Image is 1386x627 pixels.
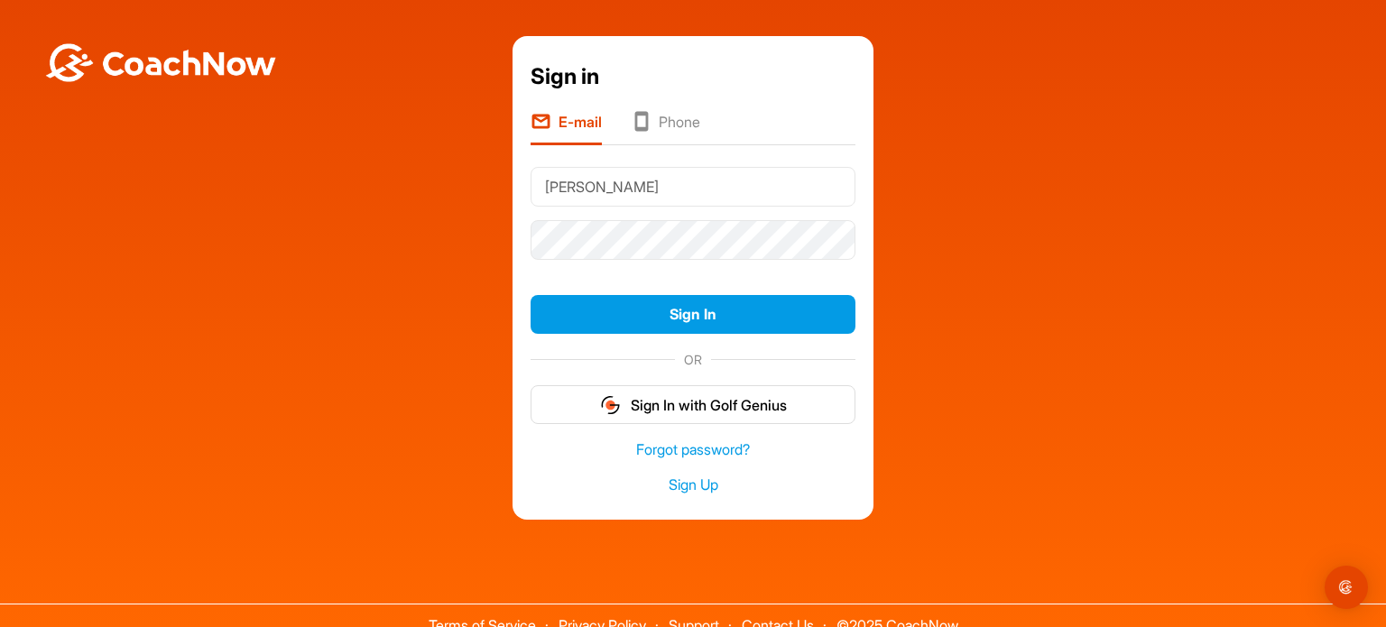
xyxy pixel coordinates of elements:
li: E-mail [531,111,602,145]
a: Forgot password? [531,439,855,460]
img: gg_logo [599,394,622,416]
div: Sign in [531,60,855,93]
a: Sign Up [531,475,855,495]
span: OR [675,350,711,369]
input: E-mail [531,167,855,207]
li: Phone [631,111,700,145]
button: Sign In with Golf Genius [531,385,855,424]
div: Open Intercom Messenger [1325,566,1368,609]
img: BwLJSsUCoWCh5upNqxVrqldRgqLPVwmV24tXu5FoVAoFEpwwqQ3VIfuoInZCoVCoTD4vwADAC3ZFMkVEQFDAAAAAElFTkSuQmCC [43,43,278,82]
button: Sign In [531,295,855,334]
